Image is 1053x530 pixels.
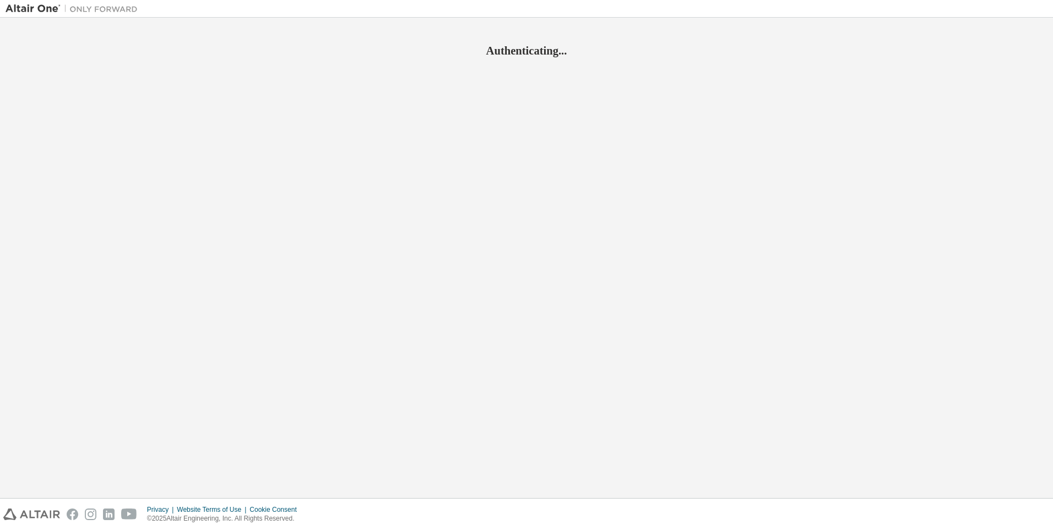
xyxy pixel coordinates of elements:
[147,514,303,523] p: © 2025 Altair Engineering, Inc. All Rights Reserved.
[249,505,303,514] div: Cookie Consent
[177,505,249,514] div: Website Terms of Use
[6,44,1047,58] h2: Authenticating...
[6,3,143,14] img: Altair One
[147,505,177,514] div: Privacy
[121,509,137,520] img: youtube.svg
[85,509,96,520] img: instagram.svg
[103,509,115,520] img: linkedin.svg
[67,509,78,520] img: facebook.svg
[3,509,60,520] img: altair_logo.svg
